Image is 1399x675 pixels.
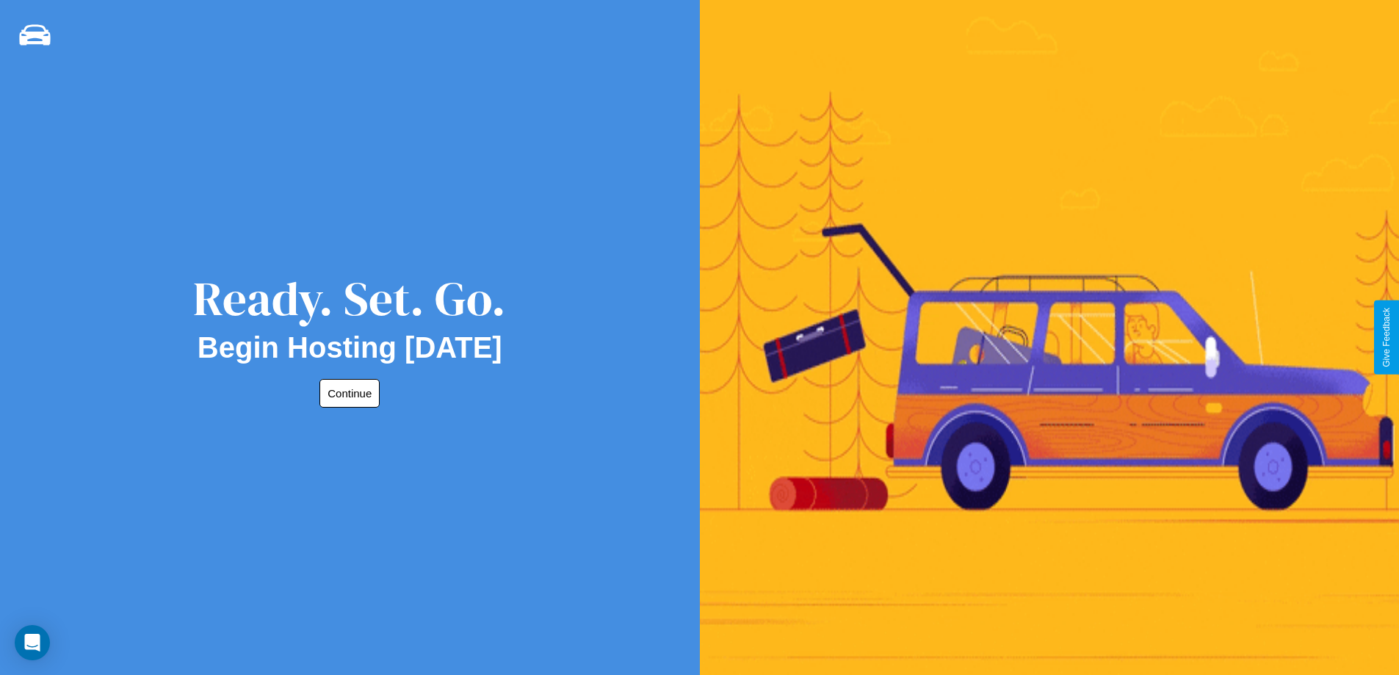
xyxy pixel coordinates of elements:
[319,379,380,408] button: Continue
[1381,308,1392,367] div: Give Feedback
[15,625,50,660] div: Open Intercom Messenger
[198,331,502,364] h2: Begin Hosting [DATE]
[193,266,506,331] div: Ready. Set. Go.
